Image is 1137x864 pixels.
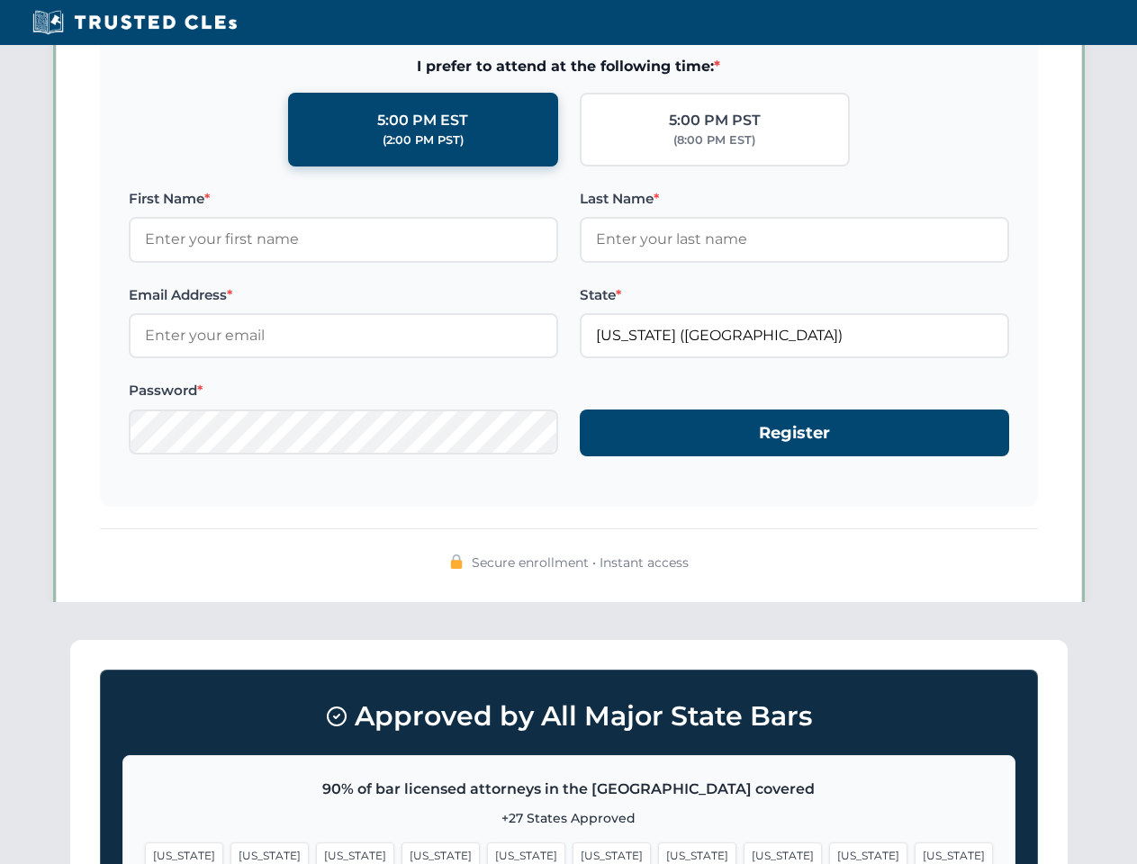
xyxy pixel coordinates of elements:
[27,9,242,36] img: Trusted CLEs
[580,409,1009,457] button: Register
[449,554,464,569] img: 🔒
[129,217,558,262] input: Enter your first name
[129,313,558,358] input: Enter your email
[580,188,1009,210] label: Last Name
[580,313,1009,358] input: Louisiana (LA)
[673,131,755,149] div: (8:00 PM EST)
[145,778,993,801] p: 90% of bar licensed attorneys in the [GEOGRAPHIC_DATA] covered
[377,109,468,132] div: 5:00 PM EST
[122,692,1015,741] h3: Approved by All Major State Bars
[129,55,1009,78] span: I prefer to attend at the following time:
[145,808,993,828] p: +27 States Approved
[472,553,689,572] span: Secure enrollment • Instant access
[129,188,558,210] label: First Name
[129,284,558,306] label: Email Address
[580,217,1009,262] input: Enter your last name
[129,380,558,401] label: Password
[669,109,761,132] div: 5:00 PM PST
[580,284,1009,306] label: State
[383,131,464,149] div: (2:00 PM PST)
